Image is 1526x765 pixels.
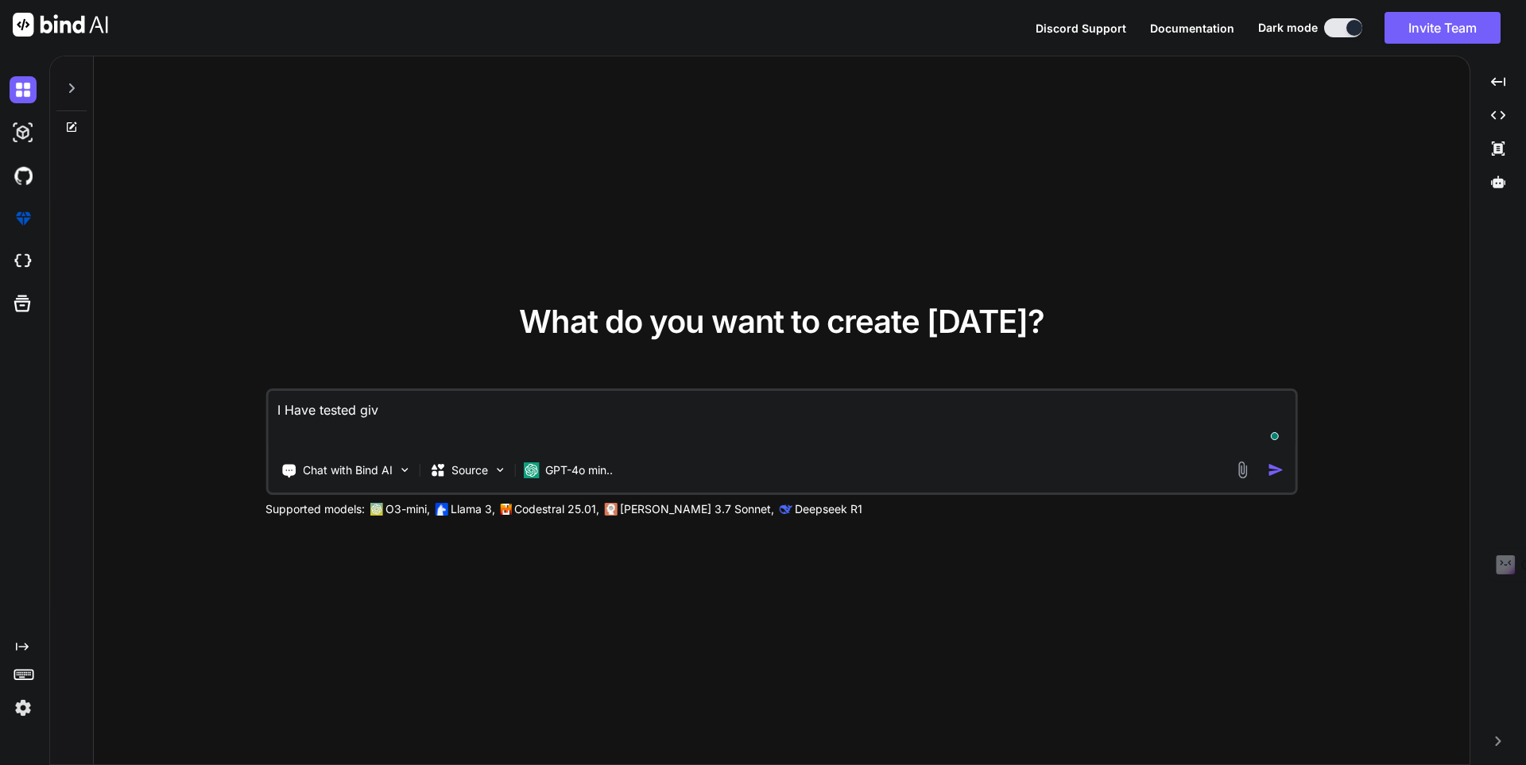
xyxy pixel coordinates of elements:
button: Invite Team [1385,12,1501,44]
span: Dark mode [1258,20,1318,36]
img: settings [10,694,37,721]
p: Llama 3, [451,501,495,517]
img: premium [10,205,37,232]
p: GPT-4o min.. [545,462,613,478]
p: O3-mini, [385,501,430,517]
img: cloudideIcon [10,248,37,275]
textarea: To enrich screen reader interactions, please activate Accessibility in Grammarly extension settings [268,391,1296,450]
span: Documentation [1150,21,1234,35]
img: GPT-4 [370,503,382,516]
p: Deepseek R1 [795,501,862,517]
span: Discord Support [1036,21,1126,35]
button: Discord Support [1036,20,1126,37]
img: Llama2 [435,503,447,516]
img: Bind AI [13,13,108,37]
img: darkChat [10,76,37,103]
p: [PERSON_NAME] 3.7 Sonnet, [620,501,774,517]
img: darkAi-studio [10,119,37,146]
button: Documentation [1150,20,1234,37]
img: claude [604,503,617,516]
img: Pick Tools [397,463,411,477]
img: Pick Models [493,463,506,477]
img: Mistral-AI [500,504,511,515]
img: githubDark [10,162,37,189]
img: GPT-4o mini [523,462,539,478]
p: Source [451,462,488,478]
img: claude [779,503,792,516]
p: Supported models: [265,501,365,517]
img: icon [1268,462,1284,478]
p: Chat with Bind AI [303,462,393,478]
p: Codestral 25.01, [514,501,599,517]
span: What do you want to create [DATE]? [519,302,1044,341]
img: attachment [1234,461,1252,479]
